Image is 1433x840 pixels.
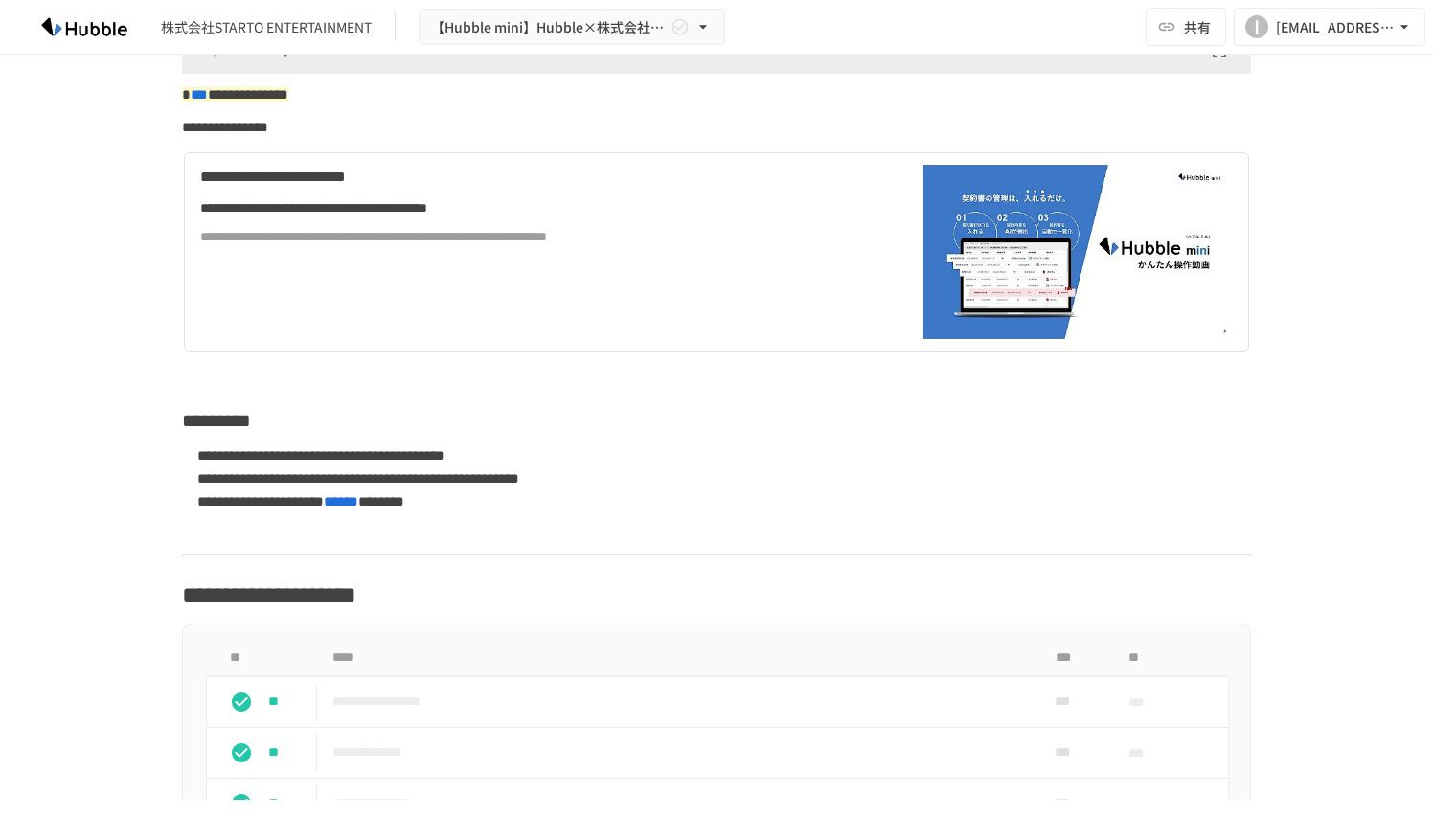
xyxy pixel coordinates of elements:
span: 【Hubble mini】Hubble×株式会社STARTO ENTERTAINMENT [431,15,667,39]
button: I[EMAIL_ADDRESS][DOMAIN_NAME] [1234,8,1425,46]
div: 株式会社STARTO ENTERTAINMENT [161,17,372,37]
span: 共有 [1184,16,1211,37]
button: status [222,784,261,823]
div: [EMAIL_ADDRESS][DOMAIN_NAME] [1276,15,1395,39]
img: HzDRNkGCf7KYO4GfwKnzITak6oVsp5RHeZBEM1dQFiQ [23,11,146,42]
button: 【Hubble mini】Hubble×株式会社STARTO ENTERTAINMENT [419,9,725,46]
div: I [1245,15,1268,38]
button: status [222,683,261,721]
button: 共有 [1146,8,1226,46]
button: status [222,734,261,772]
